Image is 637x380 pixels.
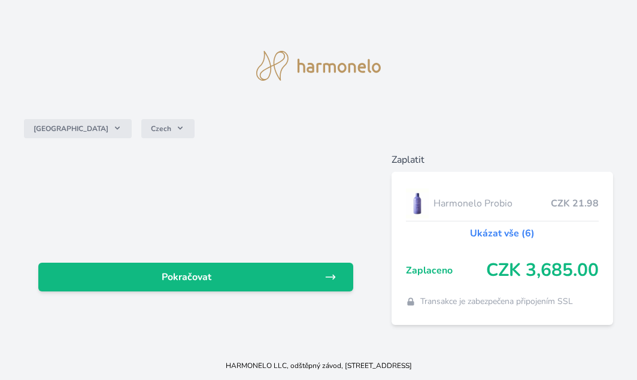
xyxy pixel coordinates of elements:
span: Harmonelo Probio [433,196,551,211]
h6: Zaplatit [392,153,613,167]
span: Pokračovat [48,270,324,284]
a: Pokračovat [38,263,353,291]
span: CZK 3,685.00 [486,260,599,281]
span: CZK 21.98 [551,196,599,211]
button: Czech [141,119,195,138]
button: [GEOGRAPHIC_DATA] [24,119,132,138]
span: Zaplaceno [406,263,486,278]
span: [GEOGRAPHIC_DATA] [34,124,108,133]
a: Ukázat vše (6) [470,226,535,241]
span: Czech [151,124,171,133]
span: Transakce je zabezpečena připojením SSL [420,296,573,308]
img: CLEAN_PROBIO_se_stinem_x-lo.jpg [406,189,429,218]
img: logo.svg [256,51,381,81]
